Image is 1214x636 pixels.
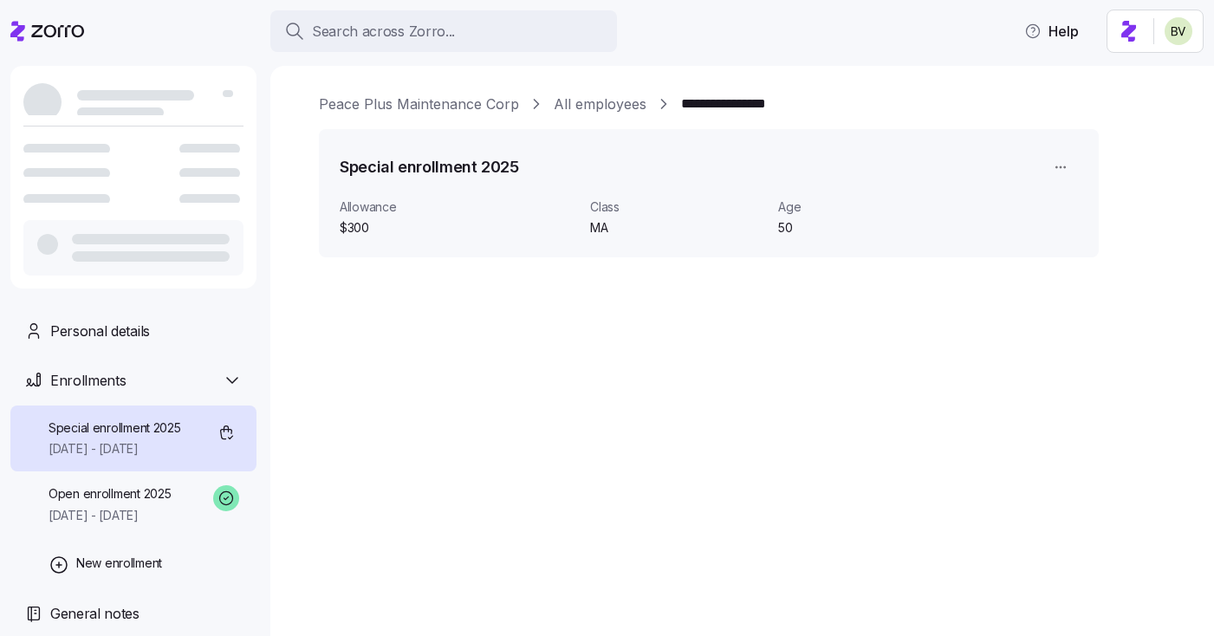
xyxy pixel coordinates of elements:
[50,370,126,392] span: Enrollments
[340,219,576,237] span: $300
[340,198,576,216] span: Allowance
[340,156,519,178] h1: Special enrollment 2025
[49,485,171,503] span: Open enrollment 2025
[270,10,617,52] button: Search across Zorro...
[50,321,150,342] span: Personal details
[49,440,181,458] span: [DATE] - [DATE]
[1165,17,1192,45] img: 676487ef2089eb4995defdc85707b4f5
[319,94,519,115] a: Peace Plus Maintenance Corp
[778,219,952,237] span: 50
[1010,14,1093,49] button: Help
[50,603,140,625] span: General notes
[590,198,764,216] span: Class
[312,21,455,42] span: Search across Zorro...
[49,419,181,437] span: Special enrollment 2025
[778,198,952,216] span: Age
[49,507,171,524] span: [DATE] - [DATE]
[554,94,646,115] a: All employees
[1024,21,1079,42] span: Help
[590,219,764,237] span: MA
[76,555,162,572] span: New enrollment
